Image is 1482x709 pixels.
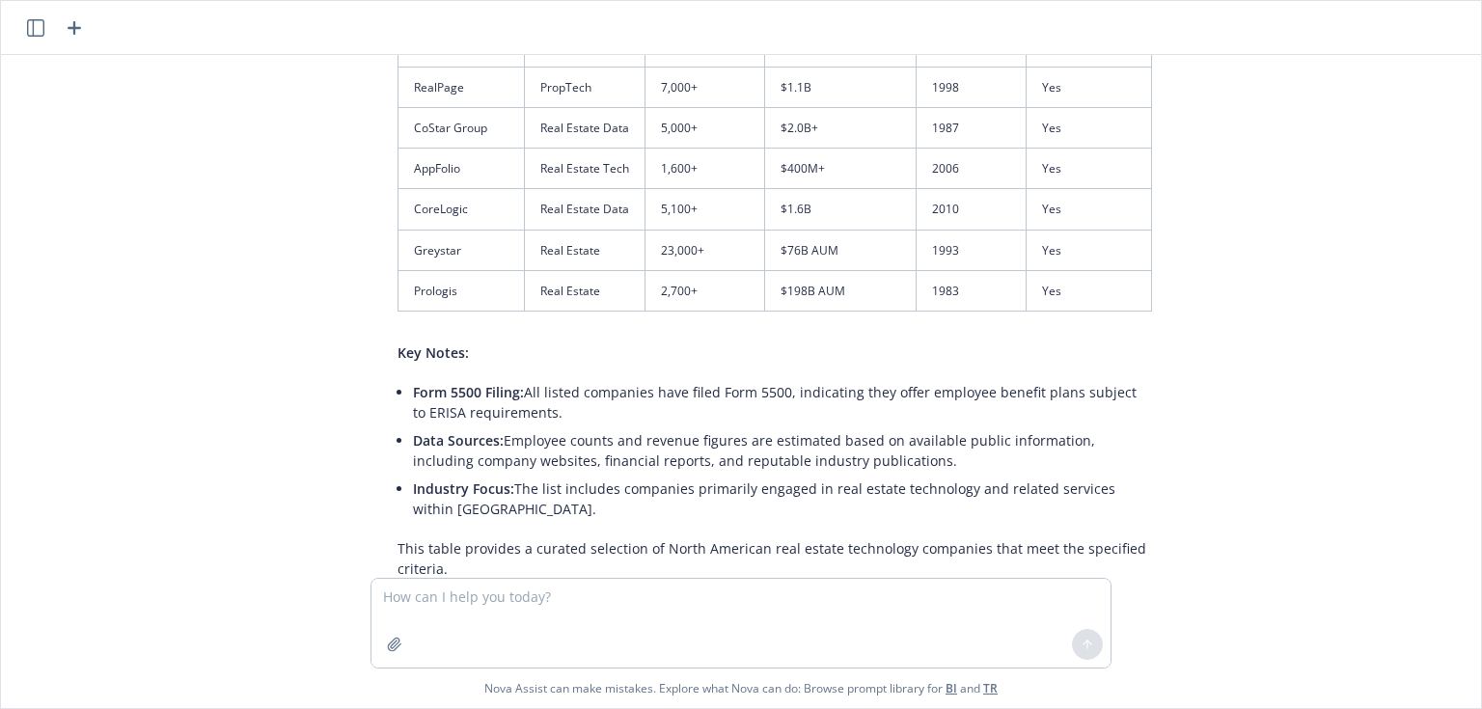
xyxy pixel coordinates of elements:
[645,189,765,230] td: 5,100+
[525,68,645,108] td: PropTech
[398,149,525,189] td: AppFolio
[764,230,916,270] td: $76B AUM
[764,149,916,189] td: $400M+
[413,431,504,450] span: Data Sources:
[525,270,645,311] td: Real Estate
[413,479,514,498] span: Industry Focus:
[764,108,916,149] td: $2.0B+
[413,478,1152,519] p: The list includes companies primarily engaged in real estate technology and related services with...
[398,230,525,270] td: Greystar
[645,270,765,311] td: 2,700+
[645,149,765,189] td: 1,600+
[946,680,957,696] a: BI
[1026,108,1151,149] td: Yes
[1026,68,1151,108] td: Yes
[398,270,525,311] td: Prologis
[413,382,1152,423] p: All listed companies have filed Form 5500, indicating they offer employee benefit plans subject t...
[525,149,645,189] td: Real Estate Tech
[983,680,998,696] a: TR
[1026,230,1151,270] td: Yes
[645,230,765,270] td: 23,000+
[484,668,998,708] span: Nova Assist can make mistakes. Explore what Nova can do: Browse prompt library for and
[413,430,1152,471] p: Employee counts and revenue figures are estimated based on available public information, includin...
[916,68,1026,108] td: 1998
[1026,149,1151,189] td: Yes
[916,230,1026,270] td: 1993
[916,189,1026,230] td: 2010
[398,68,525,108] td: RealPage
[525,108,645,149] td: Real Estate Data
[764,68,916,108] td: $1.1B
[916,270,1026,311] td: 1983
[525,189,645,230] td: Real Estate Data
[916,108,1026,149] td: 1987
[398,108,525,149] td: CoStar Group
[398,343,469,362] span: Key Notes:
[916,149,1026,189] td: 2006
[1026,270,1151,311] td: Yes
[1026,189,1151,230] td: Yes
[645,108,765,149] td: 5,000+
[398,189,525,230] td: CoreLogic
[525,230,645,270] td: Real Estate
[764,189,916,230] td: $1.6B
[645,68,765,108] td: 7,000+
[398,538,1152,579] p: This table provides a curated selection of North American real estate technology companies that m...
[764,270,916,311] td: $198B AUM
[413,383,524,401] span: Form 5500 Filing:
